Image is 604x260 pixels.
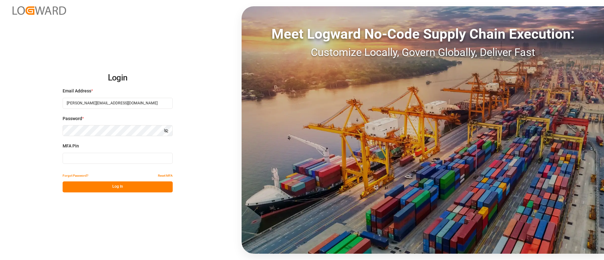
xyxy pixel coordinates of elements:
[242,44,604,60] div: Customize Locally, Govern Globally, Deliver Fast
[63,115,82,122] span: Password
[242,24,604,44] div: Meet Logward No-Code Supply Chain Execution:
[63,98,173,109] input: Enter your email
[13,6,66,15] img: Logward_new_orange.png
[63,170,88,181] button: Forgot Password?
[158,170,173,181] button: Reset MFA
[63,181,173,192] button: Log In
[63,143,79,149] span: MFA Pin
[63,68,173,88] h2: Login
[63,88,91,94] span: Email Address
